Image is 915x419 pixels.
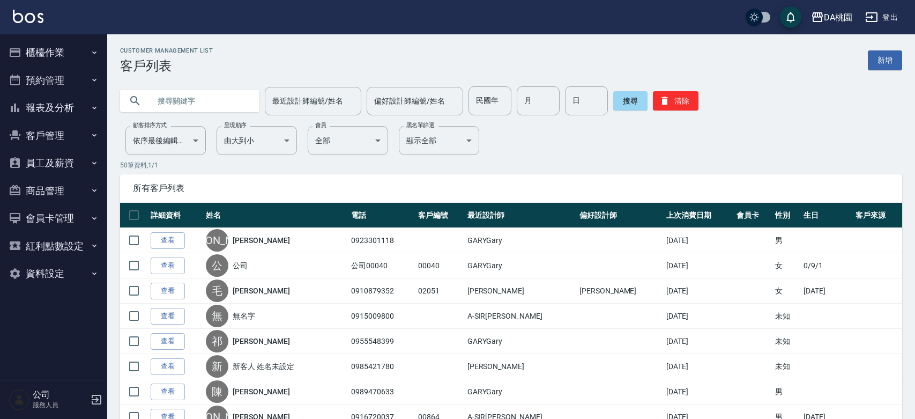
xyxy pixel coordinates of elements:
[577,278,664,304] td: [PERSON_NAME]
[203,203,348,228] th: 姓名
[4,204,103,232] button: 會員卡管理
[125,126,206,155] div: 依序最後編輯時間
[780,6,801,28] button: save
[4,177,103,205] button: 商品管理
[613,91,648,111] button: 搜尋
[151,258,185,274] a: 查看
[33,389,87,400] h5: 公司
[807,6,857,28] button: DA桃園
[465,329,577,354] td: GARYGary
[868,50,902,70] a: 新增
[348,228,415,253] td: 0923301118
[772,329,801,354] td: 未知
[824,11,852,24] div: DA桃園
[151,384,185,400] a: 查看
[772,379,801,405] td: 男
[406,121,434,129] label: 黑名單篩選
[120,160,902,170] p: 50 筆資料, 1 / 1
[348,354,415,379] td: 0985421780
[4,94,103,122] button: 報表及分析
[772,278,801,304] td: 女
[853,203,902,228] th: 客戶來源
[348,203,415,228] th: 電話
[4,232,103,260] button: 紅利點數設定
[4,39,103,67] button: 櫃檯作業
[415,253,465,278] td: 00040
[415,203,465,228] th: 客戶編號
[4,67,103,94] button: 預約管理
[772,304,801,329] td: 未知
[233,336,289,347] a: [PERSON_NAME]
[233,260,248,271] a: 公司
[415,278,465,304] td: 02051
[653,91,698,111] button: 清除
[151,358,185,375] a: 查看
[133,121,167,129] label: 顧客排序方式
[772,253,801,278] td: 女
[148,203,203,228] th: 詳細資料
[348,329,415,354] td: 0955548399
[801,253,853,278] td: 0/9/1
[734,203,772,228] th: 會員卡
[465,304,577,329] td: A-SIR[PERSON_NAME]
[13,10,43,23] img: Logo
[465,354,577,379] td: [PERSON_NAME]
[4,260,103,288] button: 資料設定
[151,308,185,325] a: 查看
[206,330,228,352] div: 祁
[465,278,577,304] td: [PERSON_NAME]
[577,203,664,228] th: 偏好設計師
[151,283,185,299] a: 查看
[664,203,734,228] th: 上次消費日期
[206,229,228,252] div: [PERSON_NAME]
[772,228,801,253] td: 男
[4,149,103,177] button: 員工及薪資
[206,355,228,378] div: 新
[151,232,185,249] a: 查看
[664,304,734,329] td: [DATE]
[4,122,103,150] button: 客戶管理
[348,278,415,304] td: 0910879352
[465,379,577,405] td: GARYGary
[465,253,577,278] td: GARYGary
[233,386,289,397] a: [PERSON_NAME]
[348,379,415,405] td: 0989470633
[206,305,228,327] div: 無
[206,280,228,302] div: 毛
[772,354,801,379] td: 未知
[150,86,251,115] input: 搜尋關鍵字
[801,203,853,228] th: 生日
[465,228,577,253] td: GARYGary
[120,47,213,54] h2: Customer Management List
[348,253,415,278] td: 公司00040
[233,311,255,321] a: 無名字
[120,58,213,73] h3: 客戶列表
[233,361,294,372] a: 新客人 姓名未設定
[465,203,577,228] th: 最近設計師
[233,285,289,296] a: [PERSON_NAME]
[399,126,479,155] div: 顯示全部
[233,235,289,246] a: [PERSON_NAME]
[664,379,734,405] td: [DATE]
[664,228,734,253] td: [DATE]
[224,121,247,129] label: 呈現順序
[206,254,228,277] div: 公
[206,380,228,403] div: 陳
[772,203,801,228] th: 性別
[33,400,87,410] p: 服務人員
[861,8,902,27] button: 登出
[217,126,297,155] div: 由大到小
[801,278,853,304] td: [DATE]
[9,389,30,410] img: Person
[133,183,889,194] span: 所有客戶列表
[664,278,734,304] td: [DATE]
[308,126,388,155] div: 全部
[348,304,415,329] td: 0915009800
[664,354,734,379] td: [DATE]
[315,121,326,129] label: 會員
[151,333,185,350] a: 查看
[664,253,734,278] td: [DATE]
[664,329,734,354] td: [DATE]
